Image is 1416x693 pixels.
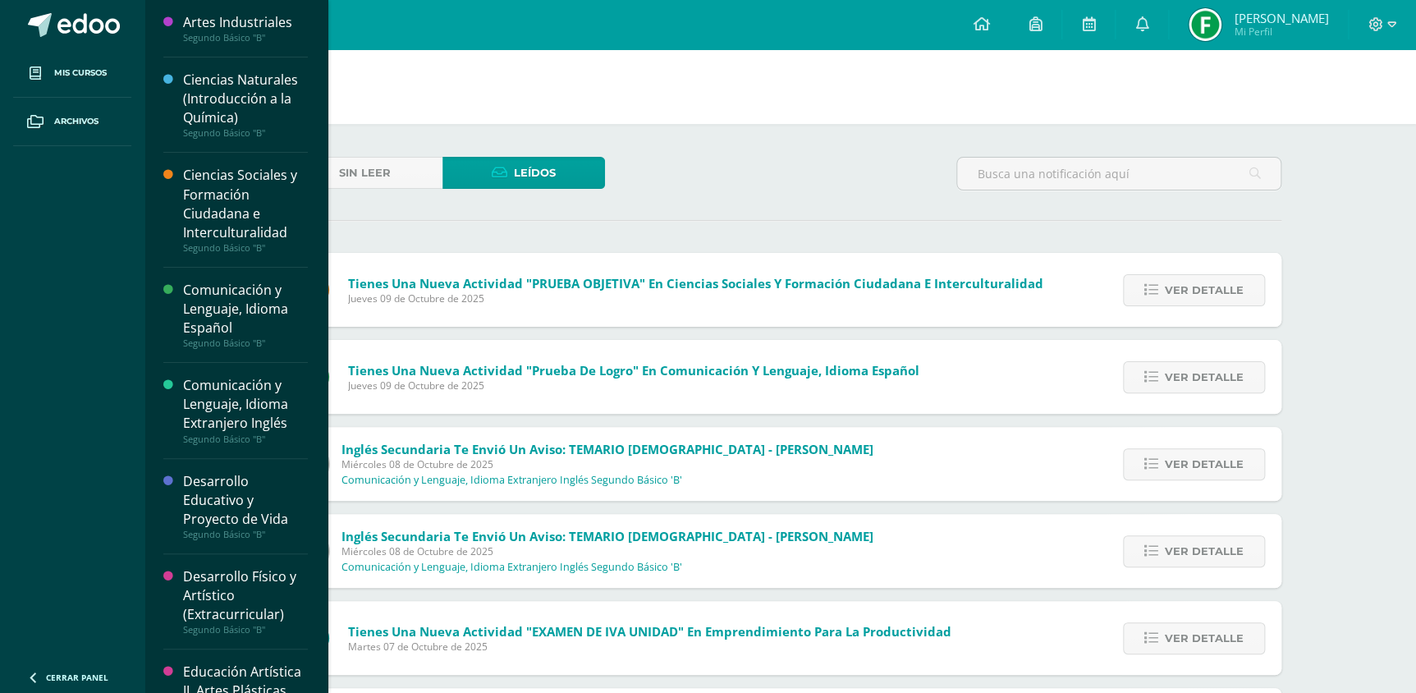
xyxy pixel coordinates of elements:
[1189,8,1221,41] img: d75a0d7f342e31b277280e3f59aba681.png
[183,166,308,253] a: Ciencias Sociales y Formación Ciudadana e InterculturalidadSegundo Básico "B"
[183,376,308,444] a: Comunicación y Lenguaje, Idioma Extranjero InglésSegundo Básico "B"
[341,528,873,544] span: Inglés Secundaria te envió un aviso: TEMARIO [DEMOGRAPHIC_DATA] - [PERSON_NAME]
[54,67,107,80] span: Mis cursos
[1234,25,1328,39] span: Mi Perfil
[339,158,391,188] span: Sin leer
[54,115,99,128] span: Archivos
[183,166,308,241] div: Ciencias Sociales y Formación Ciudadana e Interculturalidad
[341,441,873,457] span: Inglés Secundaria te envió un aviso: TEMARIO [DEMOGRAPHIC_DATA] - [PERSON_NAME]
[183,567,308,624] div: Desarrollo Físico y Artístico (Extracurricular)
[183,71,308,127] div: Ciencias Naturales (Introducción a la Química)
[1165,623,1244,654] span: Ver detalle
[341,561,682,574] p: Comunicación y Lenguaje, Idioma Extranjero Inglés Segundo Básico 'B'
[442,157,605,189] a: Leídos
[183,567,308,636] a: Desarrollo Físico y Artístico (Extracurricular)Segundo Básico "B"
[341,474,682,487] p: Comunicación y Lenguaje, Idioma Extranjero Inglés Segundo Básico 'B'
[13,98,131,146] a: Archivos
[348,640,951,654] span: Martes 07 de Octubre de 2025
[183,32,308,44] div: Segundo Básico "B"
[341,544,873,558] span: Miércoles 08 de Octubre de 2025
[280,157,442,189] a: Sin leer
[46,672,108,683] span: Cerrar panel
[1165,275,1244,305] span: Ver detalle
[183,529,308,540] div: Segundo Básico "B"
[183,242,308,254] div: Segundo Básico "B"
[341,457,873,471] span: Miércoles 08 de Octubre de 2025
[183,127,308,139] div: Segundo Básico "B"
[183,13,308,32] div: Artes Industriales
[183,281,308,337] div: Comunicación y Lenguaje, Idioma Español
[1165,362,1244,392] span: Ver detalle
[183,337,308,349] div: Segundo Básico "B"
[348,379,919,392] span: Jueves 09 de Octubre de 2025
[957,158,1281,190] input: Busca una notificación aquí
[13,49,131,98] a: Mis cursos
[1165,536,1244,567] span: Ver detalle
[348,275,1043,291] span: Tienes una nueva actividad "PRUEBA OBJETIVA" En Ciencias Sociales y Formación Ciudadana e Intercu...
[514,158,556,188] span: Leídos
[183,376,308,433] div: Comunicación y Lenguaje, Idioma Extranjero Inglés
[348,291,1043,305] span: Jueves 09 de Octubre de 2025
[183,624,308,636] div: Segundo Básico "B"
[1165,449,1244,480] span: Ver detalle
[183,71,308,139] a: Ciencias Naturales (Introducción a la Química)Segundo Básico "B"
[183,472,308,529] div: Desarrollo Educativo y Proyecto de Vida
[183,281,308,349] a: Comunicación y Lenguaje, Idioma EspañolSegundo Básico "B"
[348,362,919,379] span: Tienes una nueva actividad "Prueba de logro" En Comunicación y Lenguaje, Idioma Español
[348,623,951,640] span: Tienes una nueva actividad "EXAMEN DE IVA UNIDAD" En Emprendimiento para la Productividad
[183,434,308,445] div: Segundo Básico "B"
[183,13,308,44] a: Artes IndustrialesSegundo Básico "B"
[183,472,308,540] a: Desarrollo Educativo y Proyecto de VidaSegundo Básico "B"
[1234,10,1328,26] span: [PERSON_NAME]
